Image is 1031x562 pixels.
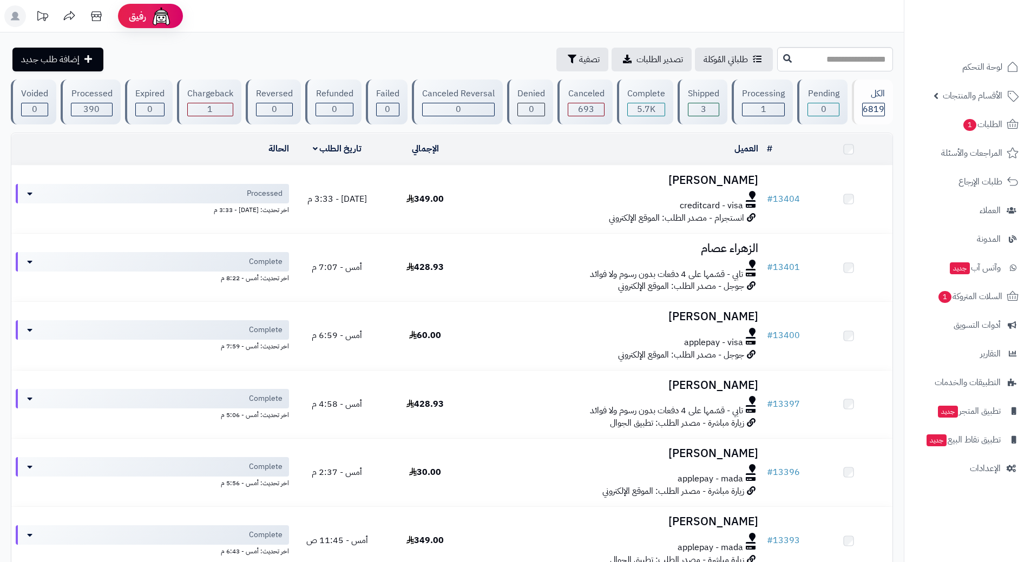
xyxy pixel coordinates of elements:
a: الحالة [268,142,289,155]
div: اخر تحديث: أمس - 6:43 م [16,545,289,556]
a: Refunded 0 [303,80,363,124]
span: وآتس آب [949,260,1001,275]
span: أدوات التسويق [954,318,1001,333]
a: الإجمالي [412,142,439,155]
a: الطلبات1 [911,111,1025,137]
div: 390 [71,103,111,116]
span: 349.00 [406,534,444,547]
img: logo-2.png [957,30,1021,53]
span: applepay - mada [678,473,743,485]
span: جوجل - مصدر الطلب: الموقع الإلكتروني [618,280,744,293]
span: الطلبات [962,117,1002,132]
div: Failed [376,88,399,100]
span: التطبيقات والخدمات [935,375,1001,390]
div: 1 [743,103,784,116]
a: Denied 0 [505,80,555,124]
a: المدونة [911,226,1025,252]
a: Processed 390 [58,80,122,124]
div: 0 [257,103,292,116]
span: # [767,466,773,479]
span: جديد [950,262,970,274]
a: طلباتي المُوكلة [695,48,773,71]
span: [DATE] - 3:33 م [307,193,367,206]
div: 0 [377,103,399,116]
a: إضافة طلب جديد [12,48,103,71]
a: أدوات التسويق [911,312,1025,338]
a: Shipped 3 [675,80,730,124]
span: 693 [578,103,594,116]
span: 1 [938,291,951,303]
span: 1 [207,103,213,116]
span: creditcard - visa [680,200,743,212]
div: Shipped [688,88,719,100]
a: العملاء [911,197,1025,223]
a: Reversed 0 [244,80,303,124]
div: الكل [862,88,885,100]
span: Complete [249,461,283,472]
span: 0 [272,103,277,116]
span: 0 [147,103,153,116]
span: أمس - 2:37 م [312,466,362,479]
div: اخر تحديث: أمس - 7:59 م [16,340,289,351]
div: Refunded [316,88,353,100]
span: # [767,398,773,411]
div: 0 [22,103,48,116]
div: Processed [71,88,112,100]
div: 0 [423,103,494,116]
span: Complete [249,256,283,267]
div: اخر تحديث: [DATE] - 3:33 م [16,203,289,215]
div: Canceled [568,88,604,100]
span: # [767,261,773,274]
span: التقارير [980,346,1001,361]
h3: [PERSON_NAME] [474,515,758,528]
span: زيارة مباشرة - مصدر الطلب: تطبيق الجوال [610,416,744,429]
span: 349.00 [406,193,444,206]
span: تابي - قسّمها على 4 دفعات بدون رسوم ولا فوائد [590,405,743,417]
span: applepay - visa [684,336,743,349]
span: 0 [529,103,534,116]
div: Reversed [256,88,293,100]
div: Canceled Reversal [422,88,495,100]
a: تحديثات المنصة [29,5,56,30]
span: 1 [761,103,766,116]
div: 0 [808,103,838,116]
span: 6819 [863,103,884,116]
span: طلبات الإرجاع [958,174,1002,189]
div: Complete [627,88,665,100]
span: Complete [249,530,283,540]
a: التطبيقات والخدمات [911,369,1025,395]
a: Chargeback 1 [175,80,244,124]
span: # [767,329,773,342]
span: 428.93 [406,398,444,411]
img: ai-face.png [150,5,172,27]
a: #13393 [767,534,800,547]
span: 3 [701,103,706,116]
span: 60.00 [409,329,441,342]
span: 1 [963,119,976,131]
a: وآتس آبجديد [911,255,1025,281]
a: لوحة التحكم [911,54,1025,80]
span: 428.93 [406,261,444,274]
span: # [767,534,773,547]
span: رفيق [129,10,146,23]
span: 0 [332,103,337,116]
span: جديد [938,406,958,418]
span: أمس - 11:45 ص [306,534,368,547]
a: #13401 [767,261,800,274]
span: جديد [927,434,947,446]
div: 5731 [628,103,665,116]
span: # [767,193,773,206]
a: Canceled 693 [555,80,614,124]
span: الإعدادات [970,461,1001,476]
span: Complete [249,393,283,404]
a: #13397 [767,398,800,411]
a: المراجعات والأسئلة [911,140,1025,166]
div: Pending [807,88,839,100]
div: Chargeback [187,88,233,100]
a: Expired 0 [123,80,175,124]
span: 0 [385,103,390,116]
a: Processing 1 [730,80,795,124]
span: applepay - mada [678,541,743,554]
span: أمس - 6:59 م [312,329,362,342]
a: التقارير [911,341,1025,367]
